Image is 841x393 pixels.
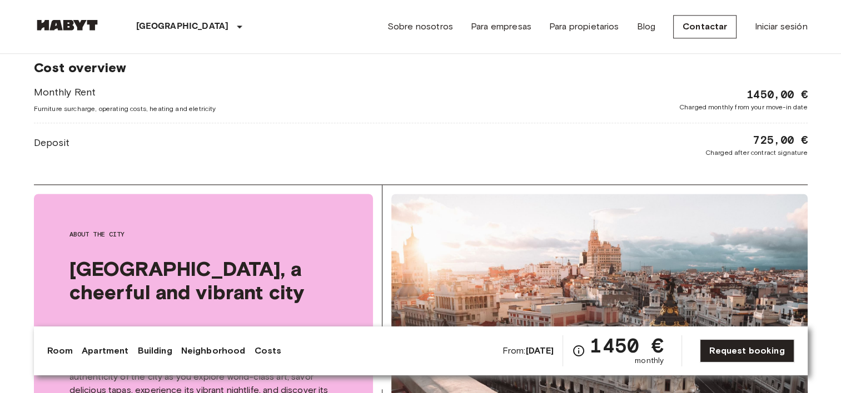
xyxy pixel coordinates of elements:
span: 1450,00 € [747,87,807,102]
img: Habyt [34,19,101,31]
span: [GEOGRAPHIC_DATA], a cheerful and vibrant city [69,257,337,304]
span: Deposit [34,135,70,150]
span: Monthly Rent [34,85,216,99]
a: Sobre nosotros [387,20,453,33]
a: Request booking [700,339,794,362]
a: Neighborhood [181,344,246,357]
span: Charged after contract signature [705,148,808,158]
a: Costs [254,344,281,357]
span: 1450 € [590,335,664,355]
a: Room [47,344,73,357]
span: monthly [635,355,664,366]
span: Furniture surcharge, operating costs, heating and eletricity [34,104,216,114]
a: Para propietarios [549,20,619,33]
span: From: [502,345,554,357]
span: Charged monthly from your move-in date [679,102,808,112]
a: Contactar [673,15,737,38]
a: Para empresas [471,20,531,33]
span: About the city [69,229,337,239]
a: Apartment [82,344,128,357]
p: [GEOGRAPHIC_DATA] [136,20,229,33]
span: 725,00 € [753,132,807,148]
b: [DATE] [525,345,554,356]
span: Cost overview [34,59,808,76]
a: Blog [636,20,655,33]
a: Building [137,344,172,357]
svg: Check cost overview for full price breakdown. Please note that discounts apply to new joiners onl... [572,344,585,357]
a: Iniciar sesión [754,20,807,33]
